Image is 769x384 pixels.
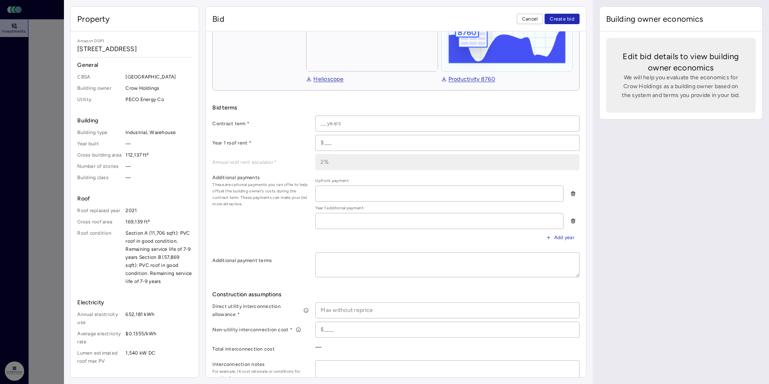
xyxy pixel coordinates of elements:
span: 1,540 kW DC [125,349,192,365]
span: — [125,162,192,170]
span: — [125,173,192,182]
span: Cancel [522,15,538,23]
input: $___ [316,135,579,151]
span: PECO Energy Co [125,95,192,103]
span: Add year [554,233,574,242]
span: Roof condition [77,229,122,285]
span: Bid terms [212,103,579,112]
span: CBSA [77,73,122,81]
span: Utility [77,95,122,103]
span: We will help you evaluate the economics for Crow Holdings as a building owner based on the system... [619,73,743,100]
label: Direct utility interconnection allowance * [212,302,309,318]
span: — [125,140,192,148]
span: For example, IX cost rationale or conditions for repricing lease [212,368,309,381]
span: Industrial, Warehouse [125,128,192,136]
span: Building type [77,128,122,136]
input: _% [316,155,579,170]
span: Bid [212,13,224,25]
span: Lumen estimated roof max PV [77,349,122,365]
span: Electricity [77,298,192,307]
span: Property [77,13,110,25]
label: Year 1 roof rent * [212,139,309,147]
button: Add year [541,232,580,243]
label: Total interconnection cost [212,345,309,353]
span: Building owner [77,84,122,92]
span: Upfront payment [315,178,563,184]
span: Amazon DDP1 [77,38,192,44]
label: Additional payments [212,173,309,182]
span: Crow Holdings [125,84,192,92]
span: Building owner economics [606,13,703,25]
a: Productivity 8760 [441,75,495,84]
span: Create bid [550,15,574,23]
a: Helioscope [306,75,343,84]
span: 112,137 ft² [125,151,192,159]
span: Construction assumptions [212,290,579,299]
span: Building class [77,173,122,182]
input: $____ [316,322,579,337]
span: 2021 [125,206,192,215]
span: Building [77,116,192,125]
span: [STREET_ADDRESS] [77,44,192,54]
span: Gross building area [77,151,122,159]
div: — [315,341,579,354]
span: [GEOGRAPHIC_DATA] [125,73,192,81]
span: Average electricity rate [77,330,122,346]
span: Roof [77,194,192,203]
button: Cancel [517,14,543,24]
span: Edit bid details to view building owner economics [619,51,743,73]
input: Max without reprice [316,303,579,318]
span: Year built [77,140,122,148]
label: Additional payment terms [212,256,309,264]
span: Number of stories [77,162,122,170]
button: Create bid [545,14,580,24]
span: Roof replaced year [77,206,122,215]
span: 652,181 kWh [125,310,192,326]
label: Annual roof rent escalator * [212,158,309,166]
span: Gross roof area [77,218,122,226]
span: Annual electricity use [77,310,122,326]
input: __ years [316,116,579,131]
span: Year 1 additional payment [315,205,563,211]
span: These are optional payments you can offer to help offset the building owner's costs during the co... [212,182,309,207]
label: Non-utility interconnection cost * [212,326,309,334]
span: 169,139 ft² [125,218,192,226]
span: General [77,61,192,70]
span: $0.1355/kWh [125,330,192,346]
label: Contract term * [212,120,309,128]
span: Section A (11,706 sqft): PVC roof in good condition. Remaining service life of 7-9 years Section ... [125,229,192,285]
label: Interconnection notes [212,360,309,368]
